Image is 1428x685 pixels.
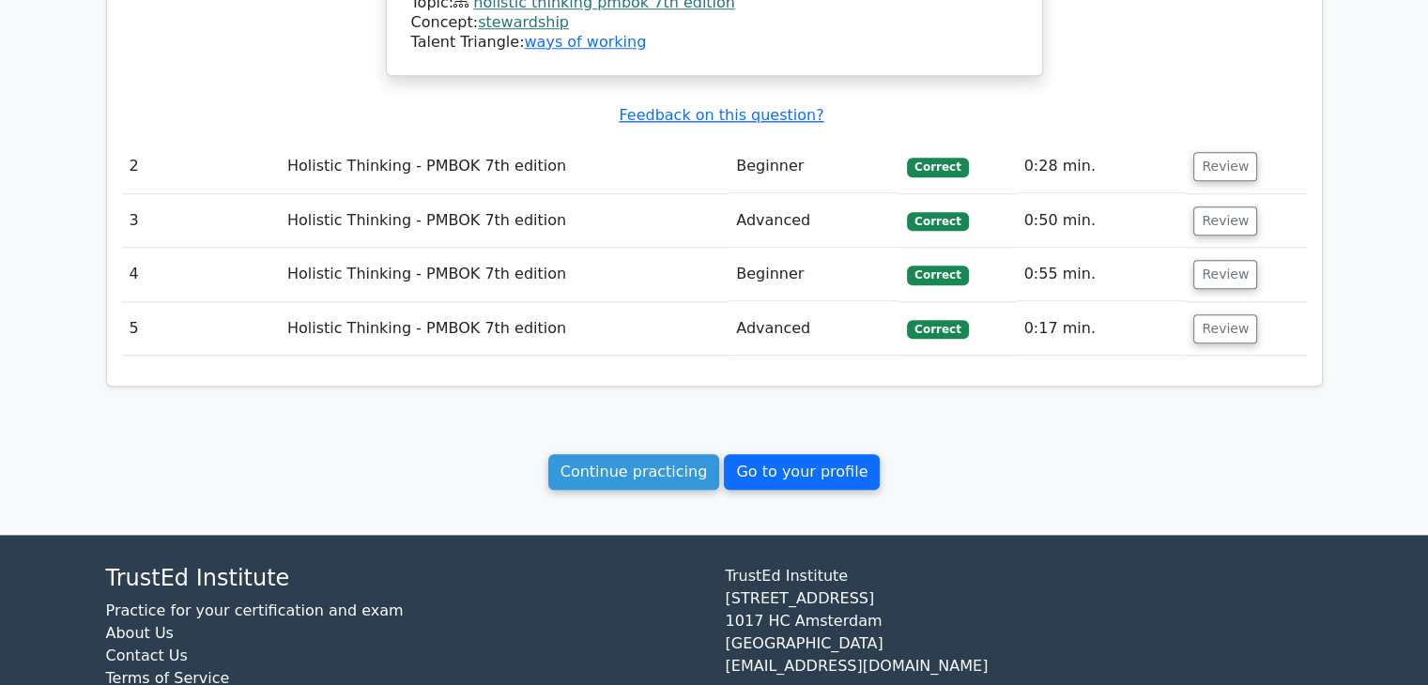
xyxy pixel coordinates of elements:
a: ways of working [524,33,646,51]
a: Contact Us [106,647,188,664]
td: 0:50 min. [1017,194,1187,248]
td: Advanced [729,194,899,248]
button: Review [1193,260,1257,289]
button: Review [1193,206,1257,236]
span: Correct [907,320,968,339]
a: Go to your profile [724,454,880,490]
a: Feedback on this question? [619,106,823,124]
span: Correct [907,158,968,176]
td: Holistic Thinking - PMBOK 7th edition [280,140,729,193]
span: Correct [907,212,968,231]
td: 3 [122,194,280,248]
span: Correct [907,266,968,284]
div: Concept: [411,13,1018,33]
a: Practice for your certification and exam [106,601,404,619]
td: Advanced [729,302,899,356]
td: 0:17 min. [1017,302,1187,356]
td: Holistic Thinking - PMBOK 7th edition [280,248,729,301]
td: Beginner [729,140,899,193]
td: Holistic Thinking - PMBOK 7th edition [280,302,729,356]
td: 0:55 min. [1017,248,1187,301]
td: Beginner [729,248,899,301]
a: About Us [106,624,174,642]
td: 2 [122,140,280,193]
button: Review [1193,314,1257,343]
td: 0:28 min. [1017,140,1187,193]
a: stewardship [478,13,569,31]
h4: TrustEd Institute [106,565,703,592]
td: 4 [122,248,280,301]
td: Holistic Thinking - PMBOK 7th edition [280,194,729,248]
a: Continue practicing [548,454,720,490]
td: 5 [122,302,280,356]
button: Review [1193,152,1257,181]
